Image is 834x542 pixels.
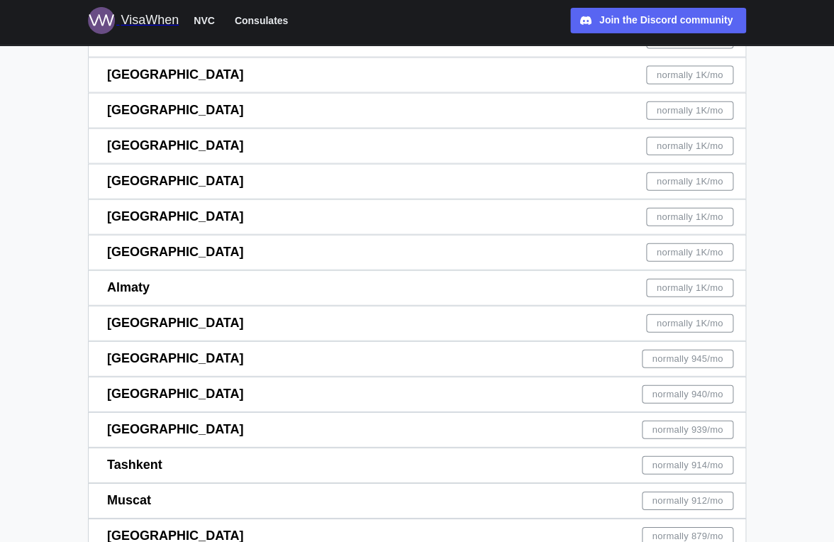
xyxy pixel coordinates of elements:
span: [GEOGRAPHIC_DATA] [107,422,243,436]
a: Join the Discord community [570,8,746,33]
span: normally 939 /mo [652,421,723,438]
a: [GEOGRAPHIC_DATA]normally 1K/mo [88,199,746,235]
span: Tashkent [107,458,162,472]
div: Join the Discord community [599,13,733,28]
span: [GEOGRAPHIC_DATA] [107,387,243,401]
span: normally 1K /mo [657,173,723,190]
span: normally 1K /mo [657,67,723,84]
div: VisaWhen [121,11,179,31]
span: [GEOGRAPHIC_DATA] [107,174,243,188]
span: normally 1K /mo [657,102,723,119]
span: normally 1K /mo [657,244,723,261]
span: normally 912 /mo [652,492,723,509]
span: [GEOGRAPHIC_DATA] [107,316,243,330]
a: [GEOGRAPHIC_DATA]normally 1K/mo [88,164,746,199]
span: [GEOGRAPHIC_DATA] [107,245,243,259]
img: Logo for VisaWhen [88,7,115,34]
a: Muscatnormally 912/mo [88,483,746,519]
a: Logo for VisaWhen VisaWhen [88,7,179,34]
button: Consulates [228,11,294,30]
span: [GEOGRAPHIC_DATA] [107,67,243,82]
span: normally 914 /mo [652,457,723,474]
span: [GEOGRAPHIC_DATA] [107,138,243,153]
span: normally 1K /mo [657,315,723,332]
span: Consulates [235,12,288,29]
a: [GEOGRAPHIC_DATA]normally 1K/mo [88,57,746,93]
span: NVC [194,12,215,29]
a: [GEOGRAPHIC_DATA]normally 940/mo [88,377,746,412]
span: Muscat [107,493,151,507]
span: normally 945 /mo [652,350,723,367]
span: [GEOGRAPHIC_DATA] [107,351,243,365]
span: normally 1K /mo [657,138,723,155]
span: normally 1K /mo [657,280,723,297]
a: [GEOGRAPHIC_DATA]normally 1K/mo [88,128,746,164]
a: [GEOGRAPHIC_DATA]normally 1K/mo [88,93,746,128]
span: [GEOGRAPHIC_DATA] [107,209,243,223]
span: normally 940 /mo [652,386,723,403]
a: [GEOGRAPHIC_DATA]normally 939/mo [88,412,746,448]
a: Tashkentnormally 914/mo [88,448,746,483]
span: [GEOGRAPHIC_DATA] [107,103,243,117]
a: [GEOGRAPHIC_DATA]normally 945/mo [88,341,746,377]
button: NVC [187,11,221,30]
span: Almaty [107,280,150,294]
a: [GEOGRAPHIC_DATA]normally 1K/mo [88,235,746,270]
a: Almatynormally 1K/mo [88,270,746,306]
a: [GEOGRAPHIC_DATA]normally 1K/mo [88,306,746,341]
span: normally 1K /mo [657,209,723,226]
